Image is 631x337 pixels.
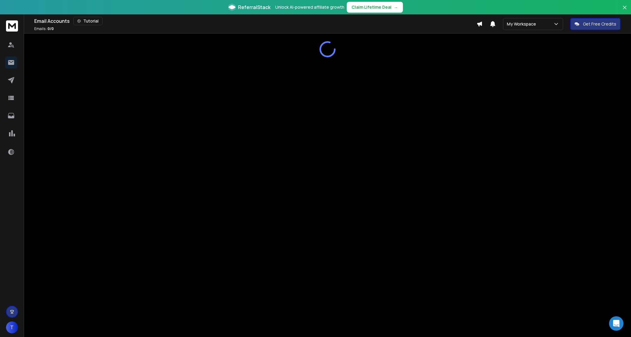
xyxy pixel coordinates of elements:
[34,17,477,25] div: Email Accounts
[73,17,102,25] button: Tutorial
[394,4,398,10] span: →
[6,321,18,333] button: T
[507,21,538,27] p: My Workspace
[47,26,54,31] span: 0 / 0
[34,26,54,31] p: Emails :
[238,4,270,11] span: ReferralStack
[583,21,616,27] p: Get Free Credits
[621,4,629,18] button: Close banner
[609,316,623,331] div: Open Intercom Messenger
[570,18,620,30] button: Get Free Credits
[275,4,344,10] p: Unlock AI-powered affiliate growth
[347,2,403,13] button: Claim Lifetime Deal→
